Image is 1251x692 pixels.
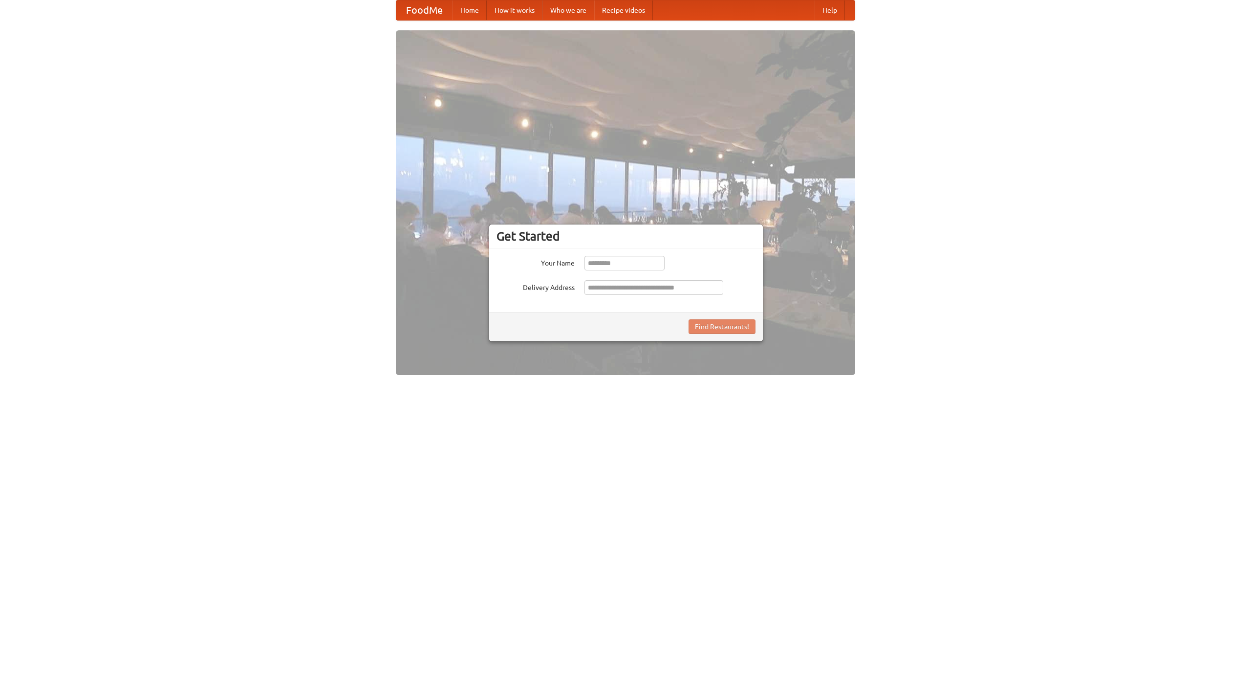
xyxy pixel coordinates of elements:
button: Find Restaurants! [689,319,755,334]
a: Recipe videos [594,0,653,20]
a: Home [453,0,487,20]
a: FoodMe [396,0,453,20]
a: How it works [487,0,542,20]
label: Delivery Address [496,280,575,292]
h3: Get Started [496,229,755,244]
a: Help [815,0,845,20]
label: Your Name [496,256,575,268]
a: Who we are [542,0,594,20]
